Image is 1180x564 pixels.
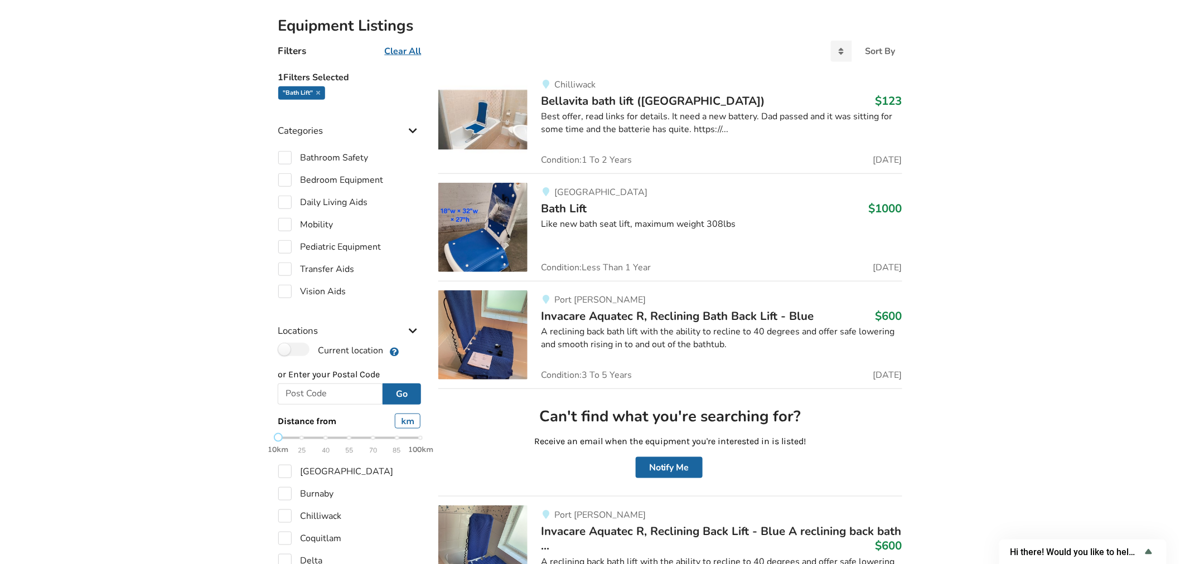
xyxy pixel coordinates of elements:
span: Port [PERSON_NAME] [554,509,646,521]
a: bathroom safety-bellavita bath lift (chilliwack)ChilliwackBellavita bath lift ([GEOGRAPHIC_DATA])... [438,75,902,173]
span: Chilliwack [554,79,596,91]
h2: Equipment Listings [278,16,902,36]
label: Bathroom Safety [278,151,369,164]
img: bathroom safety-bath lift [438,183,528,272]
span: Condition: 1 To 2 Years [541,155,632,164]
h3: $1000 [869,201,902,216]
span: [DATE] [873,263,902,272]
p: or Enter your Postal Code [278,368,421,381]
h2: Can't find what you're searching for? [447,407,893,426]
label: Current location [278,343,384,357]
span: [DATE] [873,155,902,164]
span: Bath Lift [541,201,587,216]
button: Notify Me [636,457,703,478]
label: Chilliwack [278,509,342,523]
p: Receive an email when the equipment you're interested in is listed! [447,435,893,448]
label: Coquitlam [278,532,342,545]
h4: Filters [278,45,307,57]
a: bathroom safety-bath lift[GEOGRAPHIC_DATA]Bath Lift$1000Like new bath seat lift, maximum weight 3... [438,173,902,281]
h3: $600 [876,538,902,553]
div: Like new bath seat lift, maximum weight 308lbs [541,218,902,231]
span: 25 [298,444,306,457]
label: Bedroom Equipment [278,173,384,187]
strong: 10km [268,445,288,454]
a: bathroom safety-invacare aquatec r, reclining bath back lift - blue Port [PERSON_NAME]Invacare Aq... [438,281,902,388]
label: Daily Living Aids [278,196,368,209]
div: Categories [278,103,421,142]
span: Invacare Aquatec R, Reclining Back Lift - Blue A reclining back bath ... [541,523,901,553]
span: Distance from [278,416,337,426]
label: Burnaby [278,487,334,500]
label: Vision Aids [278,285,346,298]
span: Port [PERSON_NAME] [554,294,646,306]
div: Locations [278,303,421,342]
span: 40 [322,444,330,457]
img: bathroom safety-bellavita bath lift (chilliwack) [438,75,528,164]
button: Go [383,383,421,405]
span: 70 [369,444,377,457]
span: Hi there! Would you like to help us improve AssistList? [1010,547,1142,557]
label: Pediatric Equipment [278,240,381,254]
span: Condition: 3 To 5 Years [541,371,632,380]
u: Clear All [385,45,422,57]
span: Invacare Aquatec R, Reclining Bath Back Lift - Blue [541,308,814,324]
img: bathroom safety-invacare aquatec r, reclining bath back lift - blue [438,290,528,380]
input: Post Code [278,383,383,405]
div: "bath lift" [278,86,325,100]
h5: 1 Filters Selected [278,66,421,86]
h3: $600 [876,309,902,323]
div: Sort By [865,47,896,56]
span: 55 [345,444,353,457]
strong: 100km [408,445,433,454]
span: [GEOGRAPHIC_DATA] [554,186,647,198]
label: Mobility [278,218,333,231]
button: Show survey - Hi there! Would you like to help us improve AssistList? [1010,545,1155,558]
span: Bellavita bath lift ([GEOGRAPHIC_DATA]) [541,93,765,109]
div: km [395,414,420,429]
div: Best offer, read links for details. It need a new battery. Dad passed and it was sitting for some... [541,110,902,136]
span: Condition: Less Than 1 Year [541,263,651,272]
span: 85 [393,444,401,457]
span: [DATE] [873,371,902,380]
h3: $123 [876,94,902,108]
label: [GEOGRAPHIC_DATA] [278,465,394,478]
div: A reclining back bath lift with the ability to recline to 40 degrees and offer safe lowering and ... [541,325,902,351]
label: Transfer Aids [278,262,355,276]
